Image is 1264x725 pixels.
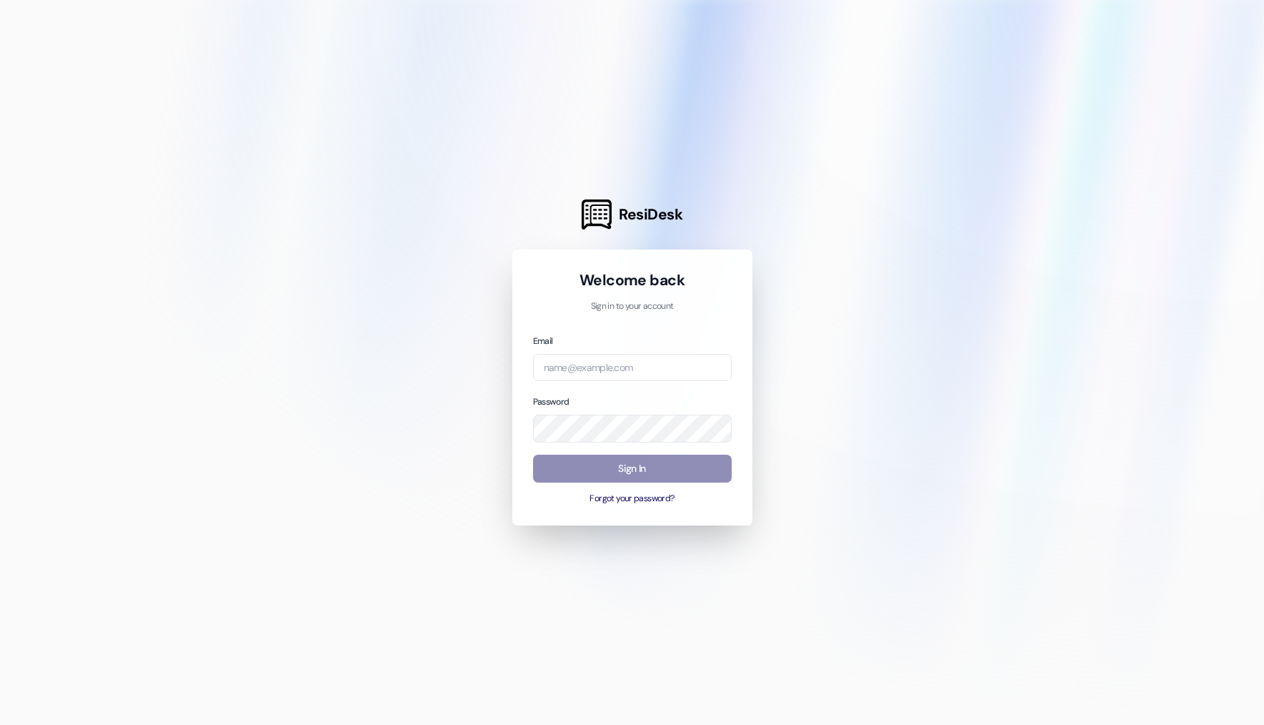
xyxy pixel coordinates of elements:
[533,354,732,382] input: name@example.com
[582,199,612,230] img: ResiDesk Logo
[533,270,732,290] h1: Welcome back
[533,493,732,505] button: Forgot your password?
[533,396,569,408] label: Password
[533,335,553,347] label: Email
[533,455,732,483] button: Sign In
[619,204,682,225] span: ResiDesk
[533,300,732,313] p: Sign in to your account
